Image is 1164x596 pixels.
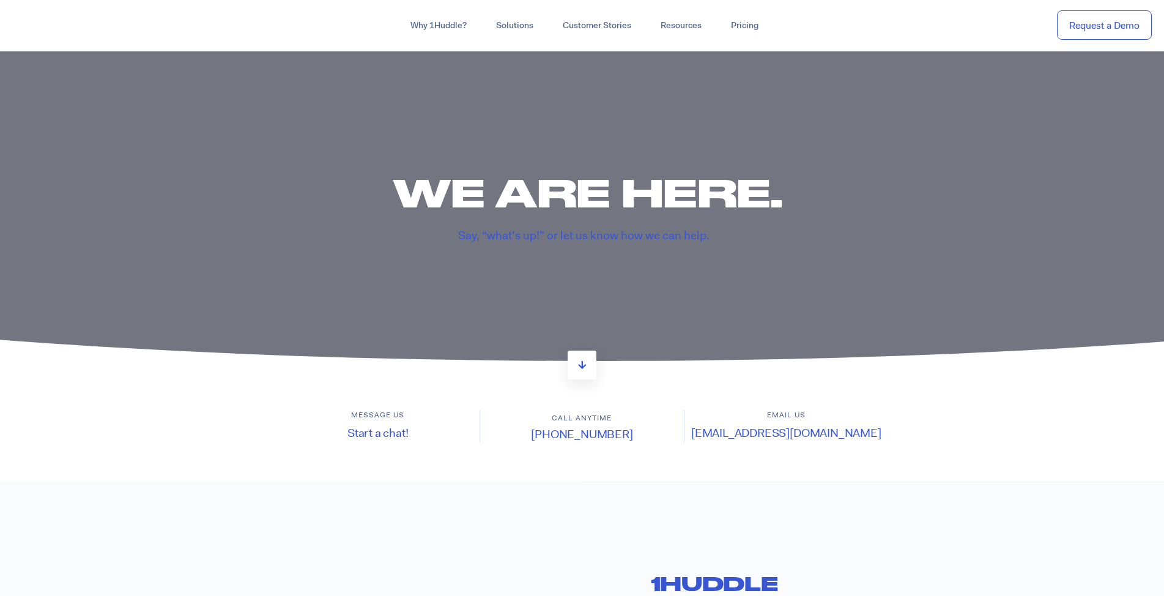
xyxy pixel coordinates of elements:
[347,425,409,441] a: Start a chat!
[691,425,881,441] a: [EMAIL_ADDRESS][DOMAIN_NAME]
[396,15,481,37] a: Why 1Huddle?
[481,15,548,37] a: Solutions
[716,15,773,37] a: Pricing
[12,13,100,37] img: ...
[548,15,646,37] a: Customer Stories
[684,410,888,420] h6: Email us
[276,228,891,244] p: Say, “what’s up!” or let us know how we can help.
[276,166,900,218] h1: We are here.
[480,413,684,423] h6: Call anytime
[276,410,480,420] h6: Message us
[646,15,716,37] a: Resources
[531,427,632,442] a: [PHONE_NUMBER]
[1057,10,1152,40] a: Request a Demo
